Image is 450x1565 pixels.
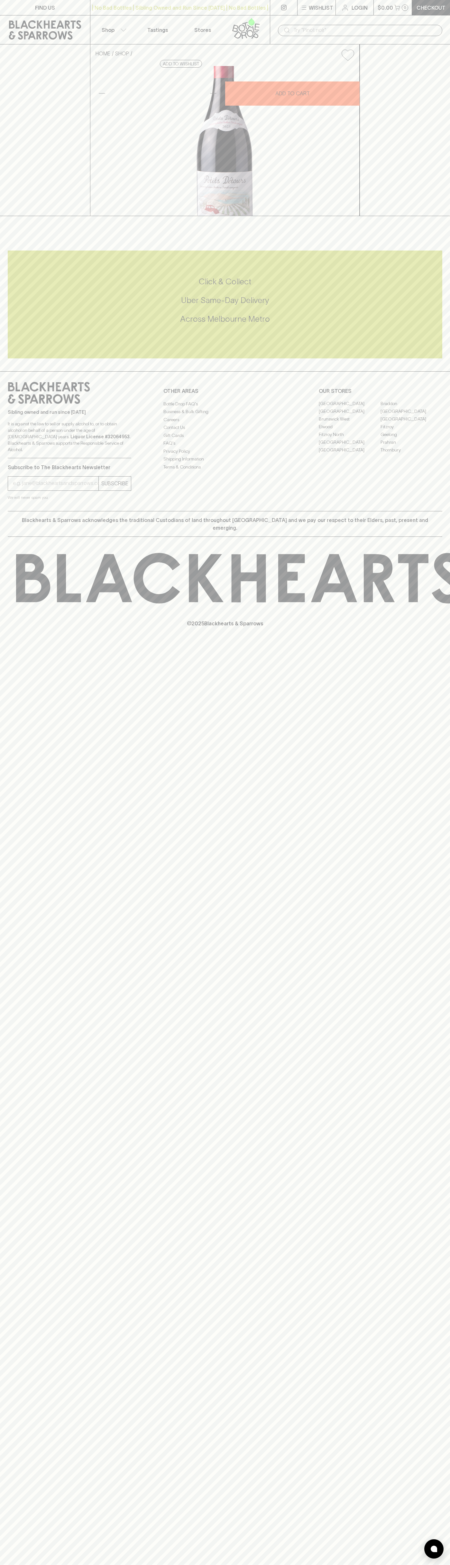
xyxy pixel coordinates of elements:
[163,455,287,463] a: Shipping Information
[319,400,381,408] a: [GEOGRAPHIC_DATA]
[8,421,131,453] p: It is against the law to sell or supply alcohol to, or to obtain alcohol on behalf of a person un...
[102,26,115,34] p: Shop
[163,447,287,455] a: Privacy Policy
[163,416,287,423] a: Careers
[90,15,135,44] button: Shop
[115,51,129,56] a: SHOP
[381,431,442,439] a: Geelong
[180,15,225,44] a: Stores
[163,440,287,447] a: FAQ's
[8,494,131,501] p: We will never spam you
[381,408,442,415] a: [GEOGRAPHIC_DATA]
[163,424,287,432] a: Contact Us
[194,26,211,34] p: Stores
[8,251,442,358] div: Call to action block
[319,408,381,415] a: [GEOGRAPHIC_DATA]
[147,26,168,34] p: Tastings
[293,25,437,35] input: Try "Pinot noir"
[417,4,445,12] p: Checkout
[319,415,381,423] a: Brunswick West
[90,66,359,216] img: 40911.png
[101,479,128,487] p: SUBSCRIBE
[319,423,381,431] a: Elwood
[13,478,98,488] input: e.g. jane@blackheartsandsparrows.com.au
[96,51,110,56] a: HOME
[381,400,442,408] a: Braddon
[381,439,442,446] a: Prahran
[99,477,131,490] button: SUBSCRIBE
[309,4,333,12] p: Wishlist
[431,1546,437,1552] img: bubble-icon
[381,446,442,454] a: Thornbury
[8,276,442,287] h5: Click & Collect
[378,4,393,12] p: $0.00
[8,463,131,471] p: Subscribe to The Blackhearts Newsletter
[8,295,442,306] h5: Uber Same-Day Delivery
[160,60,202,68] button: Add to wishlist
[135,15,180,44] a: Tastings
[319,446,381,454] a: [GEOGRAPHIC_DATA]
[13,516,437,532] p: Blackhearts & Sparrows acknowledges the traditional Custodians of land throughout [GEOGRAPHIC_DAT...
[163,432,287,439] a: Gift Cards
[163,400,287,408] a: Bottle Drop FAQ's
[8,314,442,324] h5: Across Melbourne Metro
[163,387,287,395] p: OTHER AREAS
[381,423,442,431] a: Fitzroy
[339,47,357,63] button: Add to wishlist
[319,387,442,395] p: OUR STORES
[35,4,55,12] p: FIND US
[352,4,368,12] p: Login
[404,6,406,9] p: 0
[8,409,131,415] p: Sibling owned and run since [DATE]
[319,439,381,446] a: [GEOGRAPHIC_DATA]
[275,90,310,97] p: ADD TO CART
[163,463,287,471] a: Terms & Conditions
[319,431,381,439] a: Fitzroy North
[381,415,442,423] a: [GEOGRAPHIC_DATA]
[70,434,130,439] strong: Liquor License #32064953
[163,408,287,416] a: Business & Bulk Gifting
[225,81,360,106] button: ADD TO CART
